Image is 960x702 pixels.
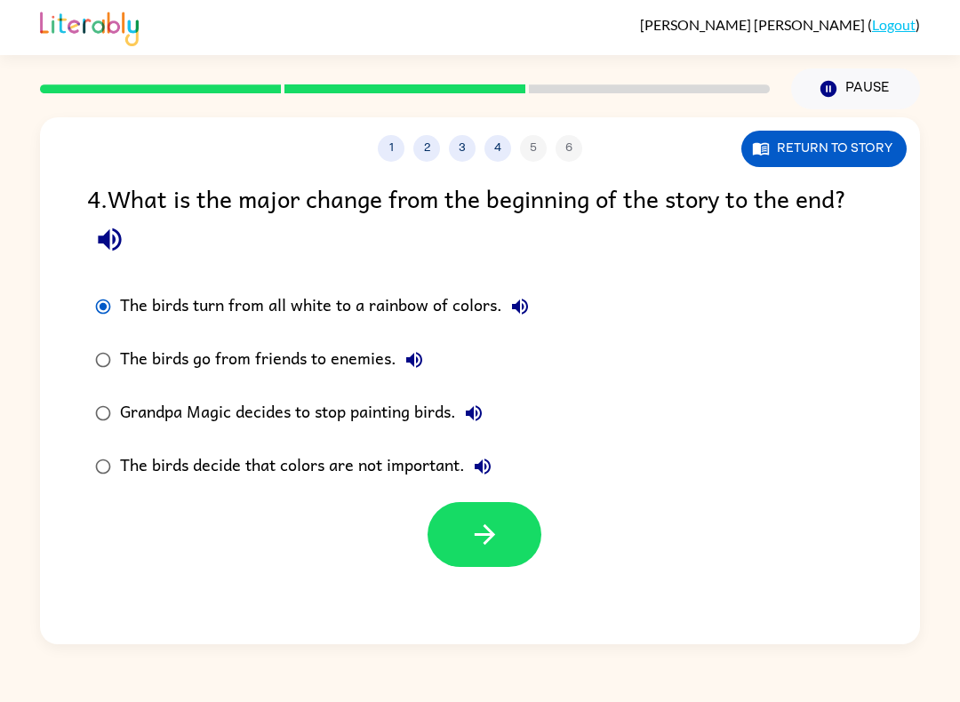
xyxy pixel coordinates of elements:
[87,179,873,262] div: 4 . What is the major change from the beginning of the story to the end?
[640,16,920,33] div: ( )
[456,395,492,431] button: Grandpa Magic decides to stop painting birds.
[449,135,476,162] button: 3
[413,135,440,162] button: 2
[120,289,538,324] div: The birds turn from all white to a rainbow of colors.
[378,135,404,162] button: 1
[502,289,538,324] button: The birds turn from all white to a rainbow of colors.
[640,16,868,33] span: [PERSON_NAME] [PERSON_NAME]
[484,135,511,162] button: 4
[396,342,432,378] button: The birds go from friends to enemies.
[791,68,920,109] button: Pause
[120,342,432,378] div: The birds go from friends to enemies.
[465,449,500,484] button: The birds decide that colors are not important.
[120,395,492,431] div: Grandpa Magic decides to stop painting birds.
[741,131,907,167] button: Return to story
[872,16,916,33] a: Logout
[40,7,139,46] img: Literably
[120,449,500,484] div: The birds decide that colors are not important.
